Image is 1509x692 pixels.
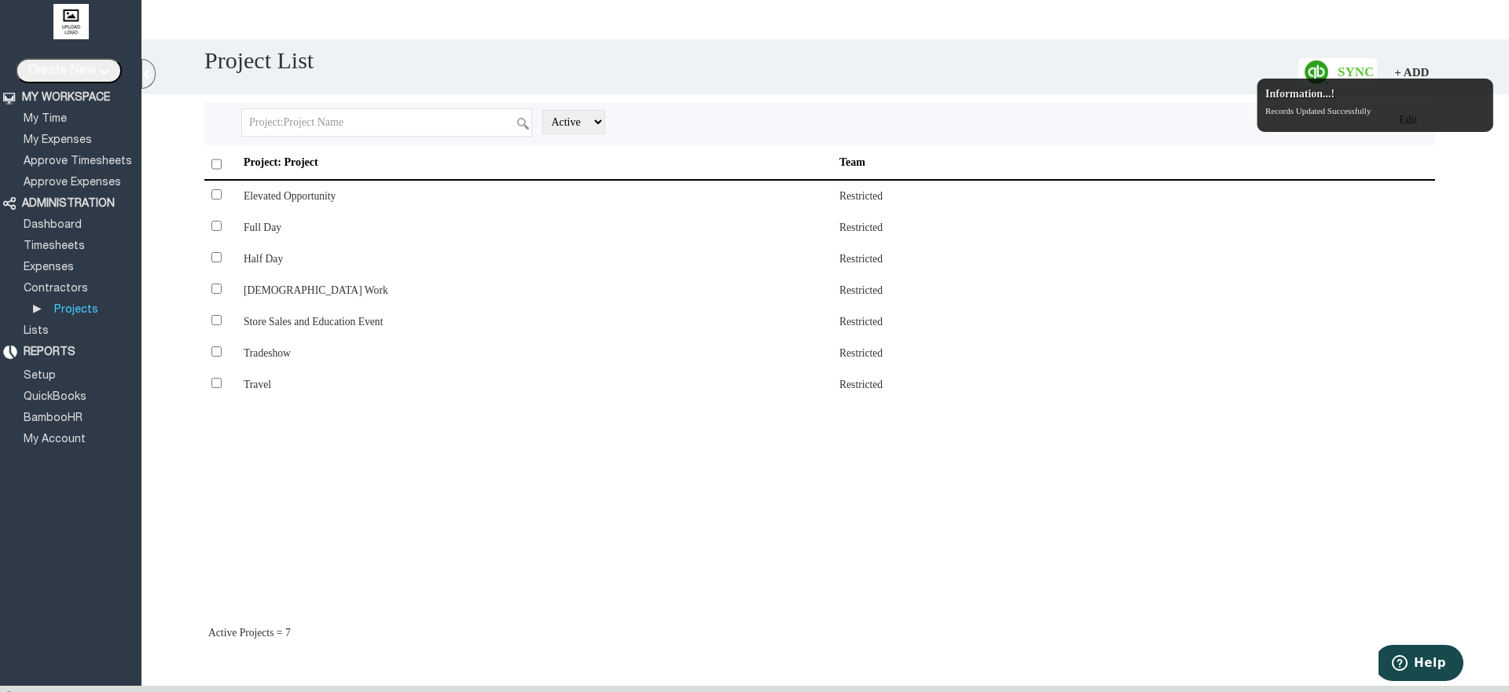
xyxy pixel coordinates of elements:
[244,306,839,338] td: Store Sales and Education Event
[1435,8,1477,35] img: Help
[204,47,314,74] div: Project List
[244,180,839,212] td: Elevated Opportunity
[244,338,839,369] td: Tradeshow
[839,338,1435,369] div: Restricted
[1390,61,1434,83] a: + Add
[33,302,45,316] div: ▶
[21,156,134,167] a: Approve Timesheets
[21,241,87,251] a: Timesheets
[21,347,78,357] a: REPORTS
[839,275,1435,306] div: Restricted
[141,617,495,649] span: Active Projects = 7
[21,262,76,273] a: Expenses
[21,326,51,336] a: Lists
[244,275,839,306] div: [DEMOGRAPHIC_DATA] Work
[1265,106,1485,115] p: Records Updated Successfully
[22,197,115,211] div: ADMINISTRATION
[21,284,90,294] a: Contractors
[244,243,839,275] td: Half Day
[1265,88,1485,106] span: Information...!
[244,369,839,401] td: Travel
[53,4,89,39] img: upload logo
[21,178,123,188] a: Approve Expenses
[21,371,58,381] a: Setup
[839,212,1435,243] div: Restricted
[241,108,532,137] input: Project:Project Name
[22,91,110,104] div: MY WORKSPACE
[839,306,1435,338] div: Restricted
[1379,645,1463,684] iframe: Opens a widget where you can find more information
[21,220,84,230] a: Dashboard
[839,181,1435,212] div: Restricted
[839,156,865,168] span: Click to sort
[244,275,839,306] td: Hourly Work
[21,413,85,423] a: BambooHR
[839,243,1435,275] div: Restricted
[21,434,88,445] a: My Account
[52,305,101,315] a: Projects
[1298,58,1377,86] input: Sync
[16,58,122,83] input: Create New
[839,369,1435,401] div: Restricted
[244,212,839,243] td: Full Day
[21,135,94,145] a: My Expenses
[21,392,89,402] a: QuickBooks
[244,181,839,212] div: Elevated Opportunity
[21,114,69,124] a: My Time
[244,156,318,168] span: Click to sort
[141,59,156,89] div: Hide Menus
